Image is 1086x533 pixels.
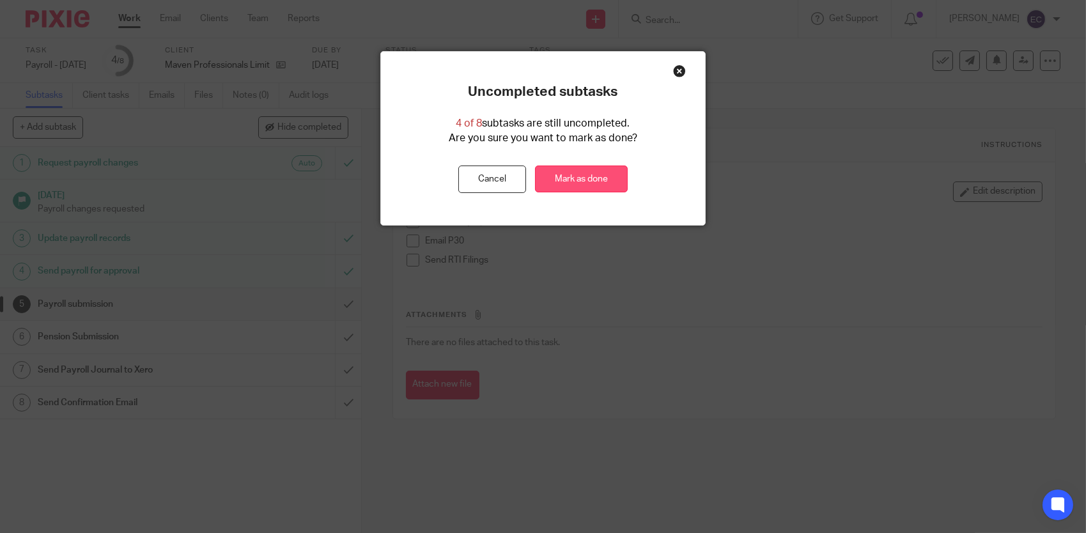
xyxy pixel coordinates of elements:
[535,166,628,193] a: Mark as done
[456,118,483,128] span: 4 of 8
[469,84,618,100] p: Uncompleted subtasks
[673,65,686,77] div: Close this dialog window
[449,131,637,146] p: Are you sure you want to mark as done?
[458,166,526,193] button: Cancel
[456,116,630,131] p: subtasks are still uncompleted.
